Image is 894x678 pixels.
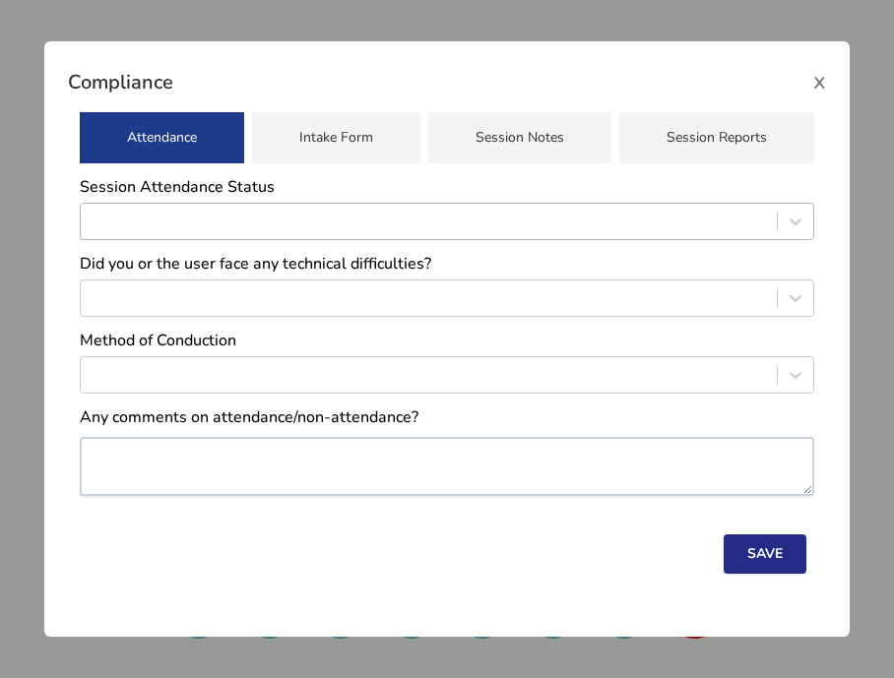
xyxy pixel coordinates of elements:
div: Any comments on attendance/non-attendance? [80,405,814,429]
button: Save [724,534,806,574]
div: Session Attendance Status [80,175,814,199]
div: Session Reports [619,112,814,163]
div: Session Notes [428,112,611,163]
div: Did you or the user face any technical difficulties? [80,252,814,276]
h3: Compliance [68,69,173,96]
div: Method of Conduction [80,329,814,352]
div: Attendance [80,112,244,163]
span: x [813,65,826,96]
div: Intake Form [252,112,420,163]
